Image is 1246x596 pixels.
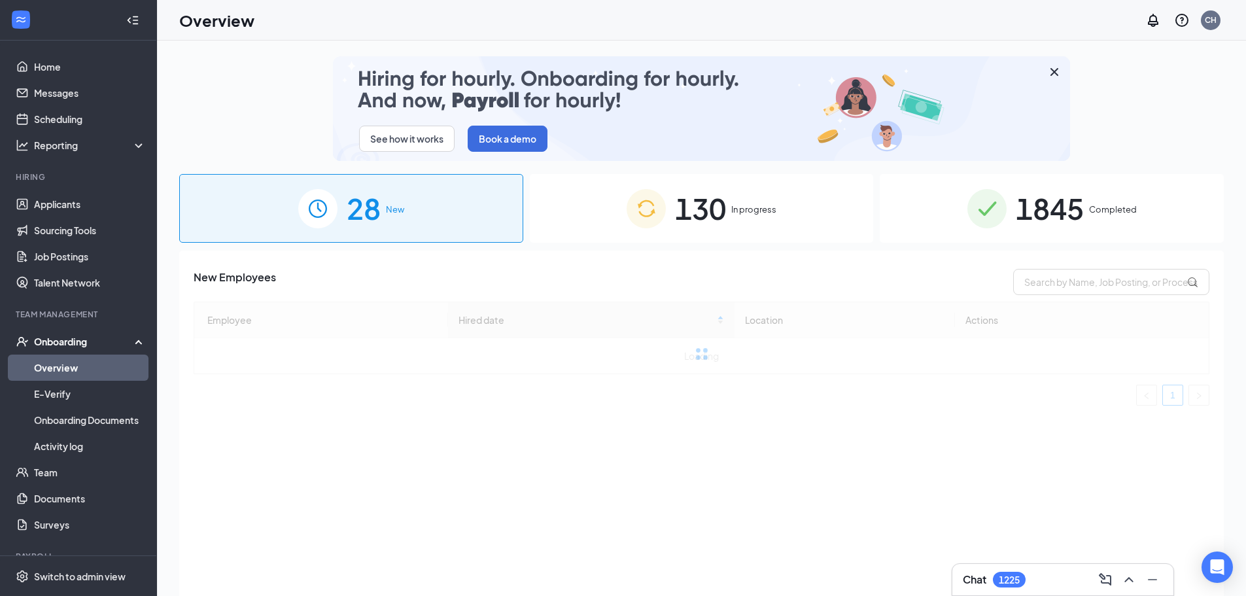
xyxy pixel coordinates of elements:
button: Book a demo [468,126,547,152]
button: ComposeMessage [1095,569,1116,590]
svg: UserCheck [16,335,29,348]
div: 1225 [999,574,1020,586]
span: 28 [347,186,381,231]
svg: ComposeMessage [1098,572,1113,587]
svg: QuestionInfo [1174,12,1190,28]
h3: Chat [963,572,986,587]
div: CH [1205,14,1217,26]
span: In progress [731,203,776,216]
div: Switch to admin view [34,570,126,583]
h1: Overview [179,9,254,31]
a: Activity log [34,433,146,459]
a: Home [34,54,146,80]
a: E-Verify [34,381,146,407]
svg: WorkstreamLogo [14,13,27,26]
a: Team [34,459,146,485]
span: New Employees [194,269,276,295]
svg: Minimize [1145,572,1160,587]
div: Team Management [16,309,143,320]
button: See how it works [359,126,455,152]
img: payroll-small.gif [333,56,1070,161]
svg: Cross [1047,64,1062,80]
a: Surveys [34,512,146,538]
a: Overview [34,355,146,381]
svg: ChevronUp [1121,572,1137,587]
svg: Settings [16,570,29,583]
a: Messages [34,80,146,106]
a: Applicants [34,191,146,217]
a: Documents [34,485,146,512]
svg: Analysis [16,139,29,152]
div: Hiring [16,171,143,183]
span: 130 [675,186,726,231]
span: New [386,203,404,216]
span: 1845 [1016,186,1084,231]
a: Scheduling [34,106,146,132]
a: Job Postings [34,243,146,270]
div: Payroll [16,551,143,562]
button: Minimize [1142,569,1163,590]
svg: Collapse [126,14,139,27]
a: Talent Network [34,270,146,296]
div: Onboarding [34,335,135,348]
a: Sourcing Tools [34,217,146,243]
span: Completed [1089,203,1137,216]
div: Reporting [34,139,147,152]
a: Onboarding Documents [34,407,146,433]
button: ChevronUp [1118,569,1139,590]
div: Open Intercom Messenger [1202,552,1233,583]
svg: Notifications [1145,12,1161,28]
input: Search by Name, Job Posting, or Process [1013,269,1209,295]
